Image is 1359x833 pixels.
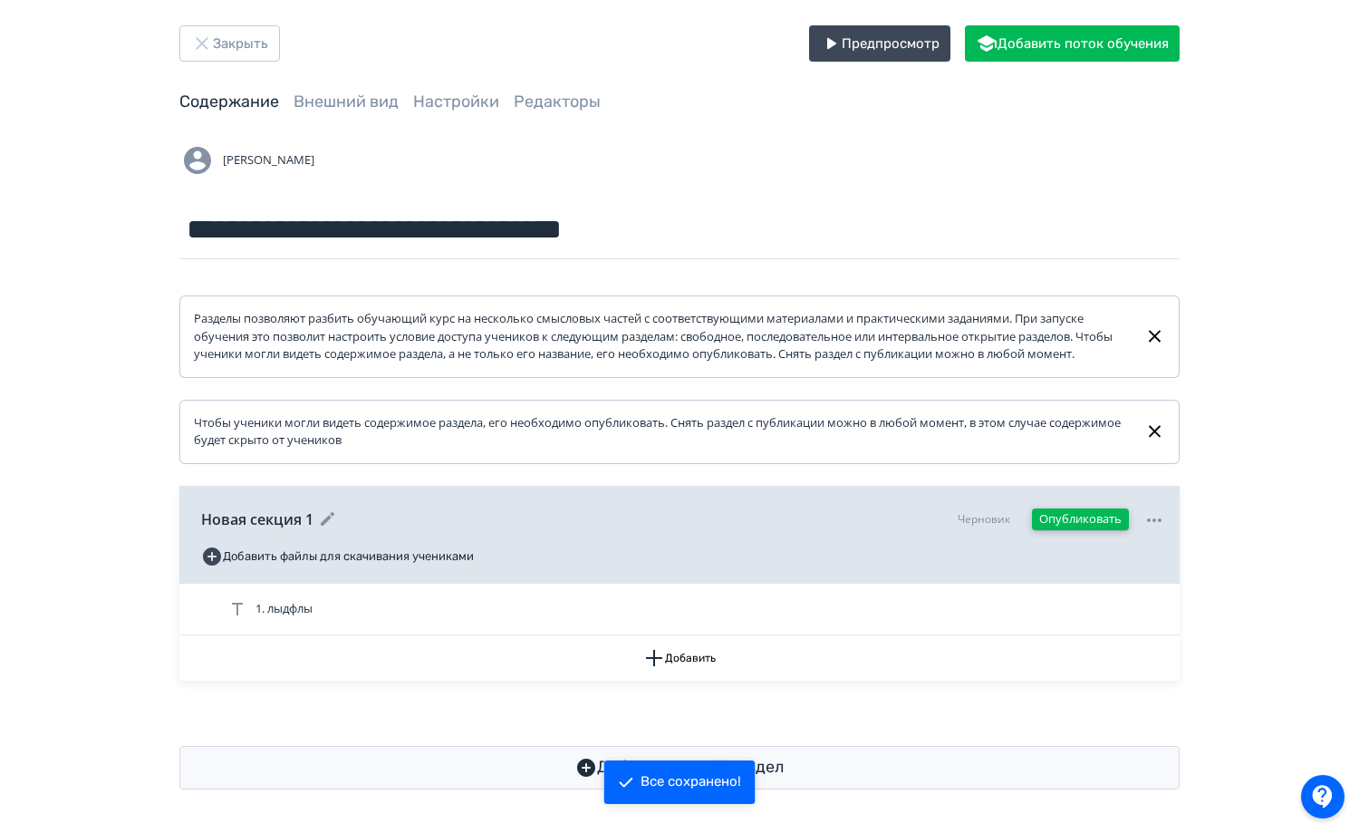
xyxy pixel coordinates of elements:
button: Добавить новый раздел [179,746,1180,789]
a: Редакторы [514,92,601,111]
a: Содержание [179,92,279,111]
div: Все сохранено! [641,773,741,791]
button: Опубликовать [1032,509,1129,530]
div: Чтобы ученики могли видеть содержимое раздела, его необходимо опубликовать. Снять раздел с публик... [194,414,1130,450]
span: [PERSON_NAME] [223,151,314,170]
div: 1. лыдфлы [179,584,1180,635]
button: Добавить файлы для скачивания учениками [201,542,474,571]
span: Новая секция 1 [201,509,313,530]
span: 1. лыдфлы [255,600,313,618]
button: Добавить [179,635,1180,681]
button: Закрыть [179,25,280,62]
button: Добавить поток обучения [965,25,1180,62]
div: Черновик [958,511,1010,528]
button: Предпросмотр [809,25,950,62]
a: Внешний вид [294,92,399,111]
a: Настройки [413,92,499,111]
div: Разделы позволяют разбить обучающий курс на несколько смысловых частей с соответствующими материа... [194,310,1130,363]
